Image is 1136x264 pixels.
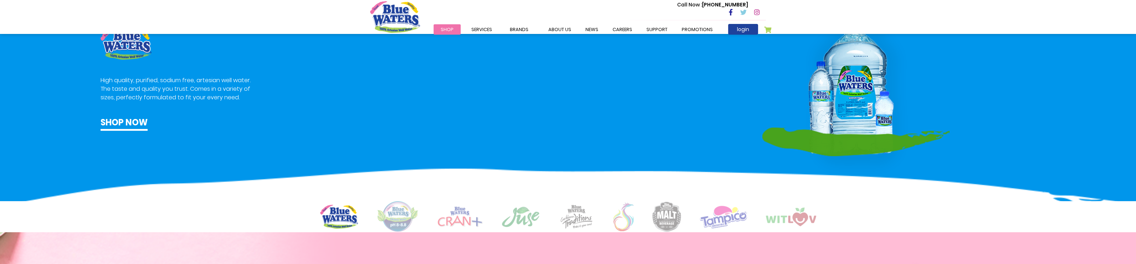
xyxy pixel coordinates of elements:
img: logo [653,201,681,232]
img: logo [501,206,540,228]
img: logo [437,206,482,227]
img: logo [700,205,747,228]
img: logo [613,203,634,231]
img: logo [320,205,358,229]
img: bw-bottles2.png [762,3,950,175]
a: News [578,24,605,35]
a: login [728,24,758,35]
a: Shop now [101,116,148,131]
p: [PHONE_NUMBER] [677,1,748,9]
img: logo [766,208,816,226]
a: Promotions [675,24,720,35]
a: about us [541,24,578,35]
img: logo [559,204,594,229]
img: product image [101,28,152,60]
span: Call Now : [677,1,702,8]
span: Shop [441,26,454,33]
a: careers [605,24,639,35]
img: logo [377,201,419,232]
a: support [639,24,675,35]
p: High quality, purified, sodium free, artesian well water. The taste and quality you trust. Comes ... [101,76,252,102]
span: Brands [510,26,528,33]
a: store logo [370,1,420,33]
span: Services [471,26,492,33]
